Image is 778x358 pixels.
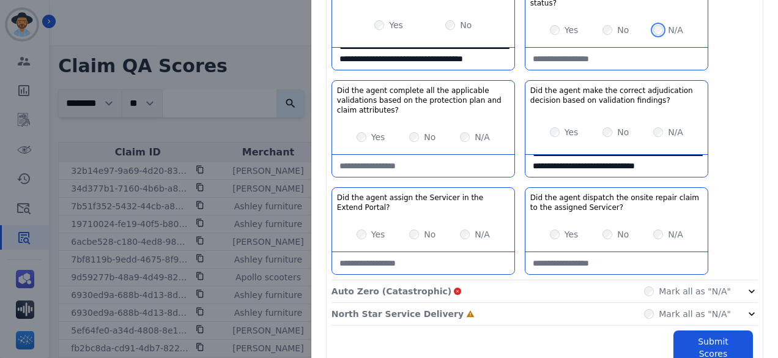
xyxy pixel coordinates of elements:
[424,131,435,143] label: No
[460,19,472,31] label: No
[332,285,451,297] p: Auto Zero (Catastrophic)
[332,308,464,320] p: North Star Service Delivery
[371,131,385,143] label: Yes
[337,193,509,212] h3: Did the agent assign the Servicer in the Extend Portal?
[337,86,509,115] h3: Did the agent complete all the applicable validations based on the protection plan and claim attr...
[668,24,683,36] label: N/A
[371,228,385,241] label: Yes
[617,228,629,241] label: No
[389,19,403,31] label: Yes
[617,126,629,138] label: No
[617,24,629,36] label: No
[659,285,731,297] label: Mark all as "N/A"
[668,228,683,241] label: N/A
[530,86,703,105] h3: Did the agent make the correct adjudication decision based on validation findings?
[668,126,683,138] label: N/A
[565,228,579,241] label: Yes
[475,131,490,143] label: N/A
[530,193,703,212] h3: Did the agent dispatch the onsite repair claim to the assigned Servicer?
[565,126,579,138] label: Yes
[659,308,731,320] label: Mark all as "N/A"
[475,228,490,241] label: N/A
[424,228,435,241] label: No
[565,24,579,36] label: Yes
